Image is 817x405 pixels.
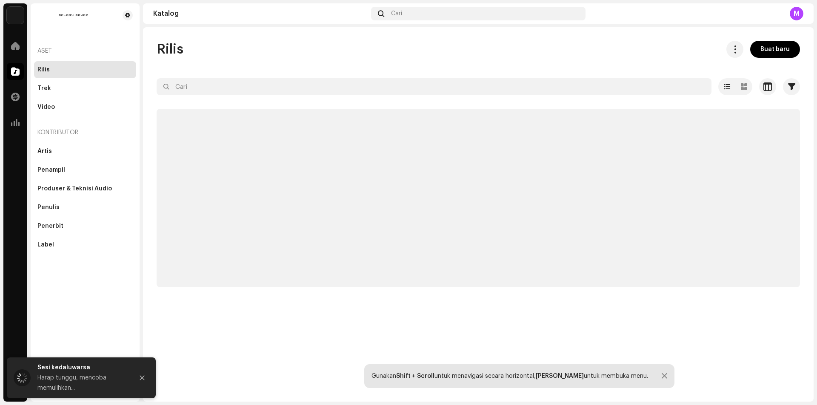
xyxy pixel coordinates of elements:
re-m-nav-item: Penerbit [34,218,136,235]
re-a-nav-header: Aset [34,41,136,61]
div: Penulis [37,204,60,211]
div: Label [37,241,54,248]
re-m-nav-item: Label [34,236,136,253]
span: Rilis [157,41,183,58]
div: Penerbit [37,223,63,229]
re-m-nav-item: Produser & Teknisi Audio [34,180,136,197]
button: Buat baru [750,41,800,58]
re-m-nav-item: Rilis [34,61,136,78]
div: Trek [37,85,51,92]
span: Cari [391,10,402,17]
re-m-nav-item: Penulis [34,199,136,216]
div: Gunakan untuk menavigasi secara horizontal, untuk membuka menu. [371,373,648,380]
re-a-nav-header: Kontributor [34,122,136,143]
div: Katalog [153,10,368,17]
re-m-nav-item: Trek [34,80,136,97]
div: Produser & Teknisi Audio [37,185,112,192]
div: Video [37,104,55,110]
span: Buat baru [760,41,790,58]
div: Artis [37,148,52,155]
input: Cari [157,78,711,95]
button: Close [134,369,151,386]
strong: [PERSON_NAME] [536,373,584,379]
img: 34f81ff7-2202-4073-8c5d-62963ce809f3 [7,7,24,24]
div: Harap tunggu, mencoba memulihkan... [37,373,127,393]
re-m-nav-item: Artis [34,143,136,160]
div: M [790,7,803,20]
strong: Shift + Scroll [396,373,434,379]
re-m-nav-item: Penampil [34,161,136,178]
img: dd1629f2-61db-4bea-83cc-ae53c4a0e3a5 [37,10,109,20]
div: Rilis [37,66,50,73]
div: Sesi kedaluwarsa [37,363,127,373]
re-m-nav-item: Video [34,99,136,116]
div: Penampil [37,167,65,173]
